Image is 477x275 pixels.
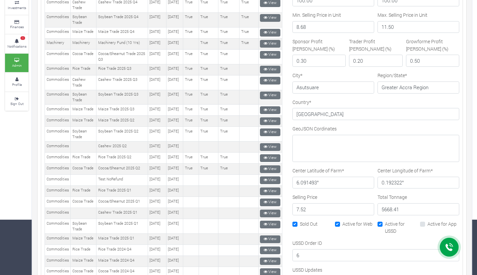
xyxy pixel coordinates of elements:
td: [DATE] [166,12,183,27]
td: True [199,64,218,75]
td: Commodities [45,64,71,75]
td: [DATE] [166,245,183,256]
label: Sponsor Profit [PERSON_NAME] (%) [292,38,346,52]
small: Admin [12,63,22,68]
td: [DATE] [166,105,183,116]
td: Soybean Trade 2025 Q3 [96,90,148,105]
a: View [260,128,280,136]
td: Cashew Trade 2025 Q1 [96,208,148,219]
td: True [218,38,240,49]
td: [DATE] [148,116,166,127]
a: View [260,29,280,37]
td: Commodities [45,197,71,208]
td: [DATE] [166,38,183,49]
td: True [183,75,199,90]
td: Soybean Trade [71,12,96,27]
td: [DATE] [148,164,166,175]
td: [DATE] [148,127,166,142]
td: True [218,27,240,38]
td: Soybean Trade 2025 Q4 [96,12,148,27]
td: Commodities [45,186,71,197]
a: Admin [5,54,28,72]
td: True [240,12,259,27]
td: Rice Trade [71,245,96,256]
td: True [199,12,218,27]
label: Min. Selling Price in Unit [292,11,341,18]
td: Cocoa Trade [71,164,96,175]
td: True [183,12,199,27]
td: True [240,27,259,38]
td: Commodities [45,234,71,245]
a: 1 Notifications [5,35,28,53]
td: True [218,127,240,142]
small: Sign Out [10,101,23,106]
td: Commodities [45,153,71,164]
label: Center Longitude of Farm [378,167,433,174]
td: Machinery [45,38,71,49]
label: USSD Updates [292,266,322,273]
small: Investments [8,5,26,10]
td: [DATE] [148,27,166,38]
td: True [183,164,199,175]
td: [DATE] [148,186,166,197]
a: Sign Out [5,92,28,111]
a: View [260,235,280,243]
td: True [199,153,218,164]
td: Commodities [45,219,71,234]
td: Maize Trade [71,105,96,116]
td: Soybean Trade [71,127,96,142]
td: True [199,127,218,142]
td: [DATE] [148,38,166,49]
small: Profile [12,82,22,87]
td: True [218,90,240,105]
a: View [260,246,280,254]
td: Maize Trade 2025 Q1 [96,234,148,245]
a: View [260,117,280,125]
td: Commodities [45,256,71,267]
td: True [199,116,218,127]
td: True [218,164,240,175]
td: [DATE] [166,127,183,142]
td: Commodities [45,164,71,175]
td: [DATE] [166,90,183,105]
td: Machinery [71,38,96,49]
a: Finances [5,15,28,34]
td: True [218,105,240,116]
td: True [199,90,218,105]
td: [DATE] [166,186,183,197]
td: [DATE] [166,175,183,186]
td: Rice Trade [71,153,96,164]
td: True [199,49,218,64]
td: Commodities [45,75,71,90]
td: Commodities [45,142,71,153]
label: Active for App [427,220,457,227]
td: True [183,90,199,105]
td: True [218,49,240,64]
a: View [260,187,280,195]
a: Profile [5,73,28,91]
td: Maize Trade [71,234,96,245]
td: [DATE] [166,27,183,38]
td: [DATE] [148,175,166,186]
label: Active for Web [342,220,372,227]
a: View [260,40,280,48]
label: Country [292,99,311,106]
td: [DATE] [148,105,166,116]
td: Commodities [45,27,71,38]
label: USSD Order ID [292,239,322,246]
td: Maize Trade 2025 Q2 [96,116,148,127]
td: [DATE] [166,75,183,90]
td: True [183,105,199,116]
td: [DATE] [166,197,183,208]
td: Cashew Trade [71,75,96,90]
td: Cocoa Trade [71,49,96,64]
td: [DATE] [166,256,183,267]
td: Maize Trade 2025 Q3 [96,105,148,116]
label: Region/State [378,72,407,79]
td: Maize Trade [71,27,96,38]
label: Max. Selling Price in Unit [378,11,427,18]
td: Commodities [45,208,71,219]
td: Commodities [45,90,71,105]
td: Commodities [45,12,71,27]
td: Cocoa/Shearnut 2025 Q1 [96,197,148,208]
